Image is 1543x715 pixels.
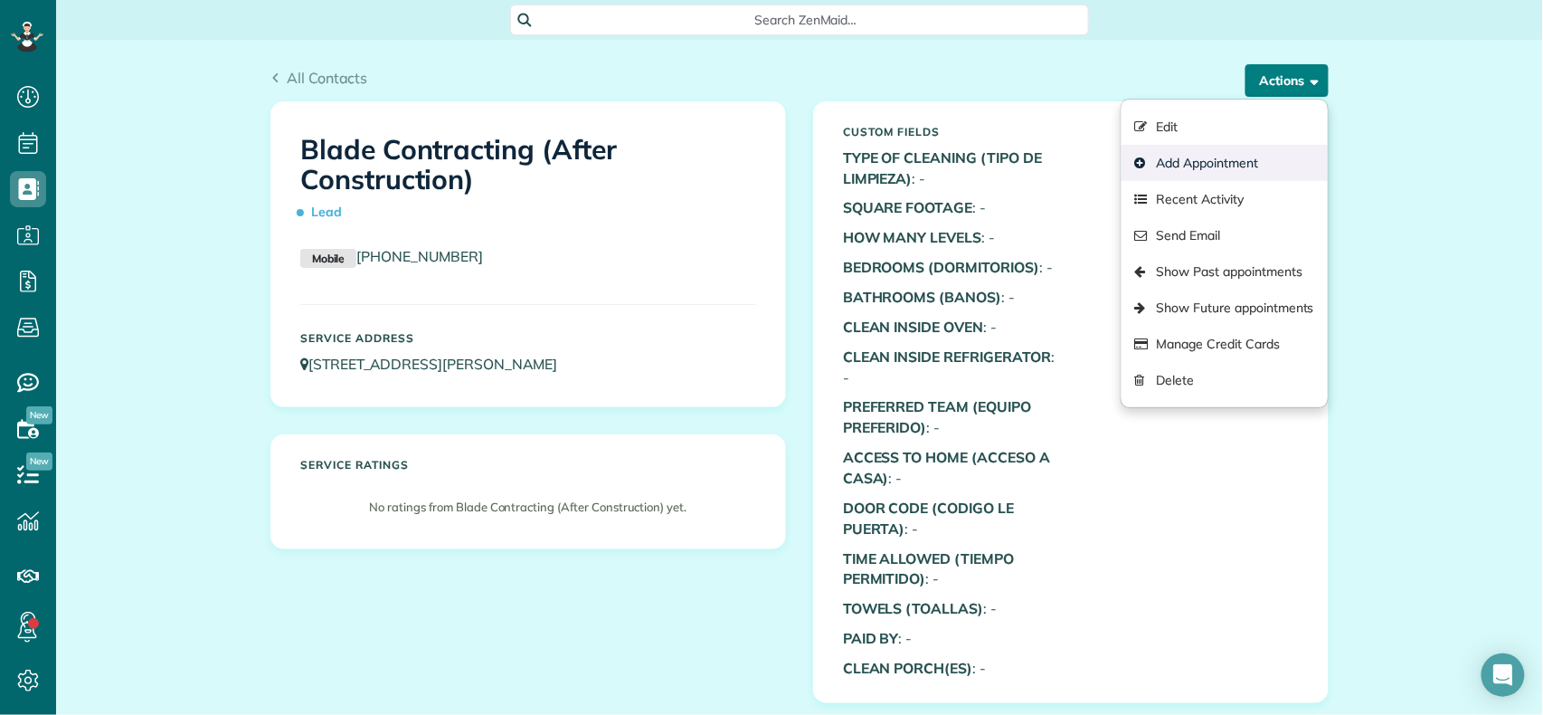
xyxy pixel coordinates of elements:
[843,148,1042,187] b: TYPE OF CLEANING (TIPO DE LIMPIEZA)
[843,548,1057,590] p: : -
[843,629,899,647] b: PAID BY
[300,196,349,228] span: Lead
[270,67,368,89] a: All Contacts
[1122,362,1328,398] a: Delete
[1245,64,1329,97] button: Actions
[843,549,1014,588] b: TIME ALLOWED (TIEMPO PERMITIDO)
[1122,326,1328,362] a: Manage Credit Cards
[843,498,1057,539] p: : -
[843,659,972,677] b: CLEAN PORCH(ES)
[843,318,983,336] b: CLEAN INSIDE OVEN
[1122,217,1328,253] a: Send Email
[843,658,1057,679] p: : -
[843,197,1057,218] p: : -
[1481,653,1525,697] div: Open Intercom Messenger
[843,347,1057,388] p: : -
[300,247,483,265] a: Mobile[PHONE_NUMBER]
[843,257,1057,278] p: : -
[843,628,1057,649] p: : -
[300,459,756,471] h5: Service ratings
[843,598,1057,619] p: : -
[843,448,1050,487] b: ACCESS TO HOME (ACCESO A CASA)
[843,348,1051,366] b: CLEAN INSIDE REFRIGERATOR
[1122,253,1328,290] a: Show Past appointments
[843,397,1031,436] b: PREFERRED TEAM (EQUIPO PREFERIDO)
[1122,109,1328,145] a: Edit
[309,499,747,516] p: No ratings from Blade Contracting (After Construction) yet.
[300,249,356,269] small: Mobile
[843,126,1057,138] h5: Custom Fields
[843,396,1057,438] p: : -
[843,148,1057,189] p: : -
[300,332,756,344] h5: Service Address
[843,447,1057,489] p: : -
[843,499,1014,538] b: DOOR CODE (CODIGO LE PUERTA)
[843,599,983,617] b: TOWELS (TOALLAS)
[300,135,756,228] h1: Blade Contracting (After Construction)
[26,406,52,424] span: New
[843,317,1057,338] p: : -
[843,228,981,246] b: HOW MANY LEVELS
[843,287,1057,308] p: : -
[287,69,368,87] span: All Contacts
[843,258,1039,276] b: BEDROOMS (DORMITORIOS)
[843,227,1057,248] p: : -
[300,355,574,373] a: [STREET_ADDRESS][PERSON_NAME]
[843,198,972,216] b: SQUARE FOOTAGE
[1122,181,1328,217] a: Recent Activity
[26,453,52,471] span: New
[1122,290,1328,326] a: Show Future appointments
[843,288,1001,306] b: BATHROOMS (BANOS)
[1122,145,1328,181] a: Add Appointment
